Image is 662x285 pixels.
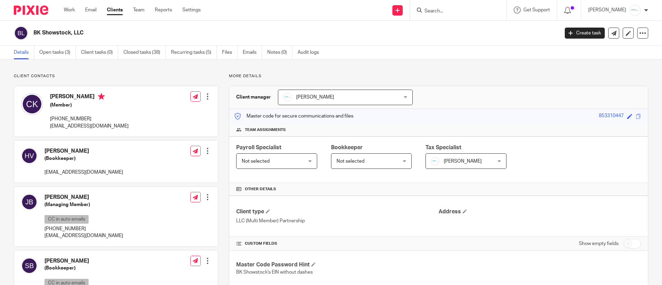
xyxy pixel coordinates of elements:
p: Client contacts [14,73,218,79]
a: Closed tasks (38) [123,46,166,59]
div: 853310447 [599,112,624,120]
h5: (Bookkeeper) [44,265,123,272]
img: Pixie [14,6,48,15]
h4: [PERSON_NAME] [44,257,123,265]
img: svg%3E [21,194,38,210]
input: Search [424,8,486,14]
img: svg%3E [14,26,28,40]
a: Client tasks (0) [81,46,118,59]
span: [PERSON_NAME] [296,95,334,100]
p: [PHONE_NUMBER] [50,115,129,122]
span: Get Support [523,8,550,12]
span: Tax Specialist [425,145,461,150]
p: [PERSON_NAME] [588,7,626,13]
h4: Client type [236,208,439,215]
span: Not selected [337,159,364,164]
a: Files [222,46,238,59]
span: Not selected [242,159,270,164]
h5: (Member) [50,102,129,109]
img: _Logo.png [630,5,641,16]
p: LLC (Multi Member) Partnership [236,217,439,224]
a: Work [64,7,75,13]
a: Email [85,7,97,13]
p: [EMAIL_ADDRESS][DOMAIN_NAME] [44,232,123,239]
a: Settings [182,7,201,13]
a: Notes (0) [267,46,292,59]
a: Create task [565,28,605,39]
h4: [PERSON_NAME] [44,194,123,201]
i: Primary [98,93,105,100]
h4: Address [439,208,641,215]
p: [EMAIL_ADDRESS][DOMAIN_NAME] [44,169,123,176]
span: BK Showstock's EIN without dashes [236,270,313,275]
p: [EMAIL_ADDRESS][DOMAIN_NAME] [50,123,129,130]
p: More details [229,73,648,79]
img: svg%3E [21,93,43,115]
span: Payroll Specialist [236,145,281,150]
h3: Client manager [236,94,271,101]
h4: [PERSON_NAME] [44,147,123,155]
img: svg%3E [21,147,38,164]
h5: (Bookkeeper) [44,155,123,162]
a: Team [133,7,144,13]
span: [PERSON_NAME] [444,159,482,164]
img: _Logo.png [283,93,292,101]
h5: (Managing Member) [44,201,123,208]
p: Master code for secure communications and files [234,113,353,120]
a: Audit logs [298,46,324,59]
span: Other details [245,186,276,192]
a: Emails [243,46,262,59]
span: Team assignments [245,127,286,133]
label: Show empty fields [579,240,619,247]
p: CC in auto emails [44,215,89,224]
a: Reports [155,7,172,13]
a: Details [14,46,34,59]
a: Recurring tasks (5) [171,46,217,59]
img: _Logo.png [431,157,439,165]
p: [PHONE_NUMBER] [44,225,123,232]
h4: Master Code Password Hint [236,261,439,268]
h4: [PERSON_NAME] [50,93,129,102]
span: Bookkeeper [331,145,363,150]
img: svg%3E [21,257,38,274]
h4: CUSTOM FIELDS [236,241,439,246]
h2: BK Showstock, LLC [33,29,450,37]
a: Open tasks (3) [39,46,76,59]
a: Clients [107,7,123,13]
